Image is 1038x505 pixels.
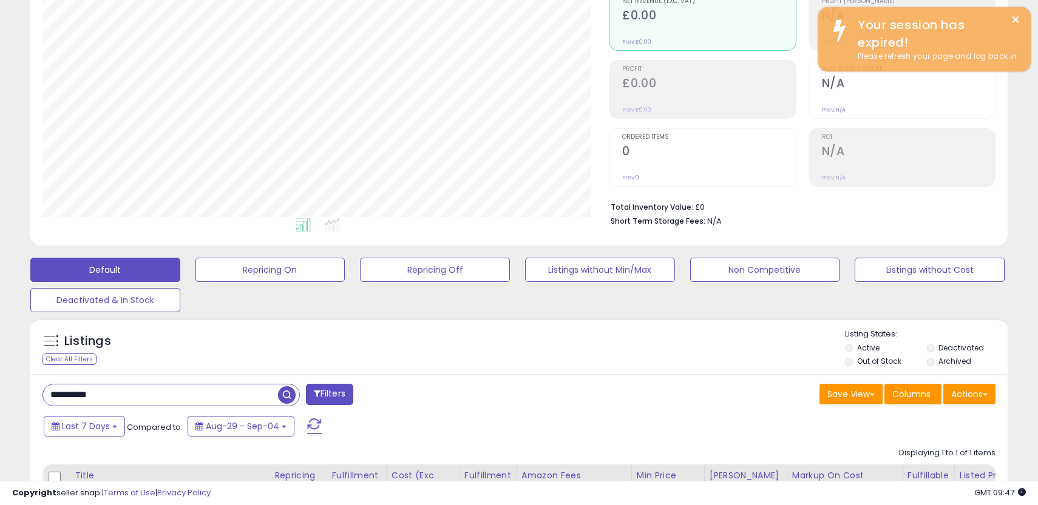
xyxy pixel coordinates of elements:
button: Default [30,258,180,282]
button: Filters [306,384,353,405]
h2: £0.00 [622,76,795,93]
span: Ordered Items [622,134,795,141]
button: Listings without Min/Max [525,258,675,282]
label: Archived [938,356,971,366]
label: Out of Stock [857,356,901,366]
h2: 0 [622,144,795,161]
button: Repricing Off [360,258,510,282]
b: Total Inventory Value: [611,202,693,212]
button: Last 7 Days [44,416,125,436]
span: N/A [707,215,722,227]
span: 2025-09-16 09:47 GMT [974,487,1026,498]
span: Aug-29 - Sep-04 [206,420,279,432]
button: Save View [819,384,883,404]
b: Short Term Storage Fees: [611,216,705,226]
small: Prev: N/A [822,106,846,113]
div: Please refresh your page and log back in [849,51,1022,62]
h2: N/A [822,144,995,161]
label: Deactivated [938,343,984,353]
button: Non Competitive [690,258,840,282]
div: Clear All Filters [42,353,97,365]
span: Profit [622,66,795,73]
span: Last 7 Days [62,420,110,432]
li: £0 [611,199,986,213]
span: ROI [822,134,995,141]
button: Columns [884,384,941,404]
small: Prev: N/A [822,174,846,181]
div: Your session has expired! [849,16,1022,51]
div: Displaying 1 to 1 of 1 items [899,447,996,459]
span: Avg. Buybox Share [822,66,995,73]
a: Privacy Policy [157,487,211,498]
small: Prev: 0 [622,174,639,181]
button: Deactivated & In Stock [30,288,180,312]
div: seller snap | | [12,487,211,499]
span: Compared to: [127,421,183,433]
h2: £0.00 [622,8,795,25]
button: Listings without Cost [855,258,1005,282]
p: Listing States: [845,329,1007,340]
span: Columns [892,388,931,400]
button: Aug-29 - Sep-04 [188,416,294,436]
h5: Listings [64,333,111,350]
small: Prev: £0.00 [622,106,651,113]
h2: N/A [822,76,995,93]
button: × [1011,12,1020,27]
small: Prev: £0.00 [622,38,651,45]
button: Actions [943,384,996,404]
strong: Copyright [12,487,56,498]
a: Terms of Use [104,487,155,498]
label: Active [857,343,880,353]
button: Repricing On [195,258,345,282]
